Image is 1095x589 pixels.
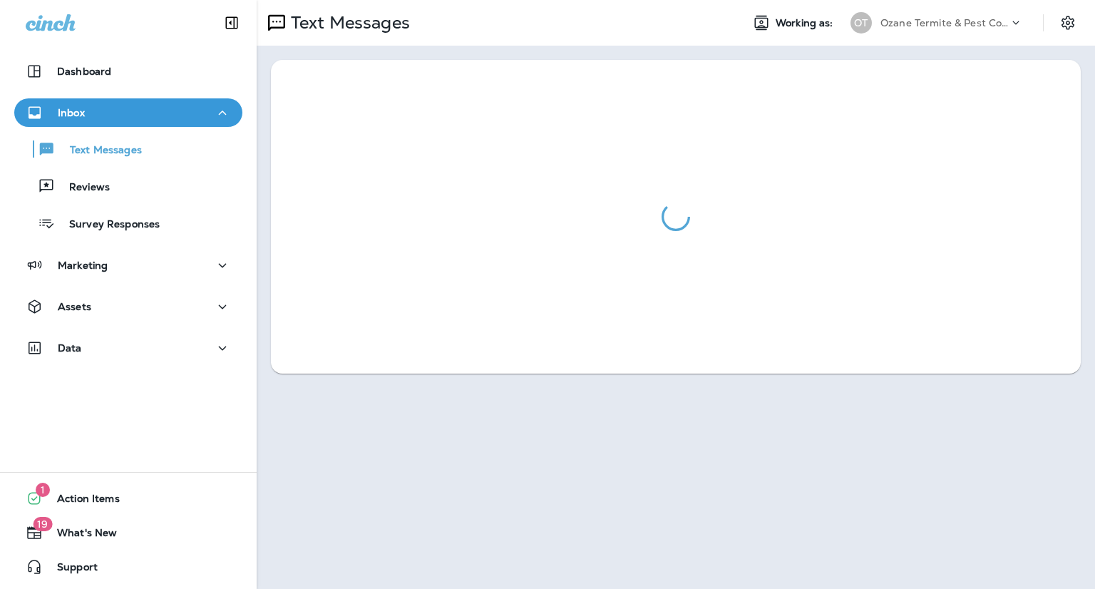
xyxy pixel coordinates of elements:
p: Dashboard [57,66,111,77]
p: Reviews [55,181,110,195]
button: Assets [14,292,242,321]
span: 1 [36,483,50,497]
button: 1Action Items [14,484,242,513]
button: Collapse Sidebar [212,9,252,37]
button: Text Messages [14,134,242,164]
button: Support [14,553,242,581]
p: Text Messages [56,144,142,158]
p: Text Messages [285,12,410,34]
span: Support [43,561,98,578]
button: Reviews [14,171,242,201]
button: 19What's New [14,518,242,547]
button: Dashboard [14,57,242,86]
span: 19 [33,517,52,531]
p: Assets [58,301,91,312]
span: Action Items [43,493,120,510]
div: OT [850,12,872,34]
button: Settings [1055,10,1081,36]
p: Ozane Termite & Pest Control [880,17,1009,29]
span: What's New [43,527,117,544]
button: Data [14,334,242,362]
button: Marketing [14,251,242,280]
p: Data [58,342,82,354]
button: Survey Responses [14,208,242,238]
button: Inbox [14,98,242,127]
p: Marketing [58,260,108,271]
p: Inbox [58,107,85,118]
p: Survey Responses [55,218,160,232]
span: Working as: [776,17,836,29]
